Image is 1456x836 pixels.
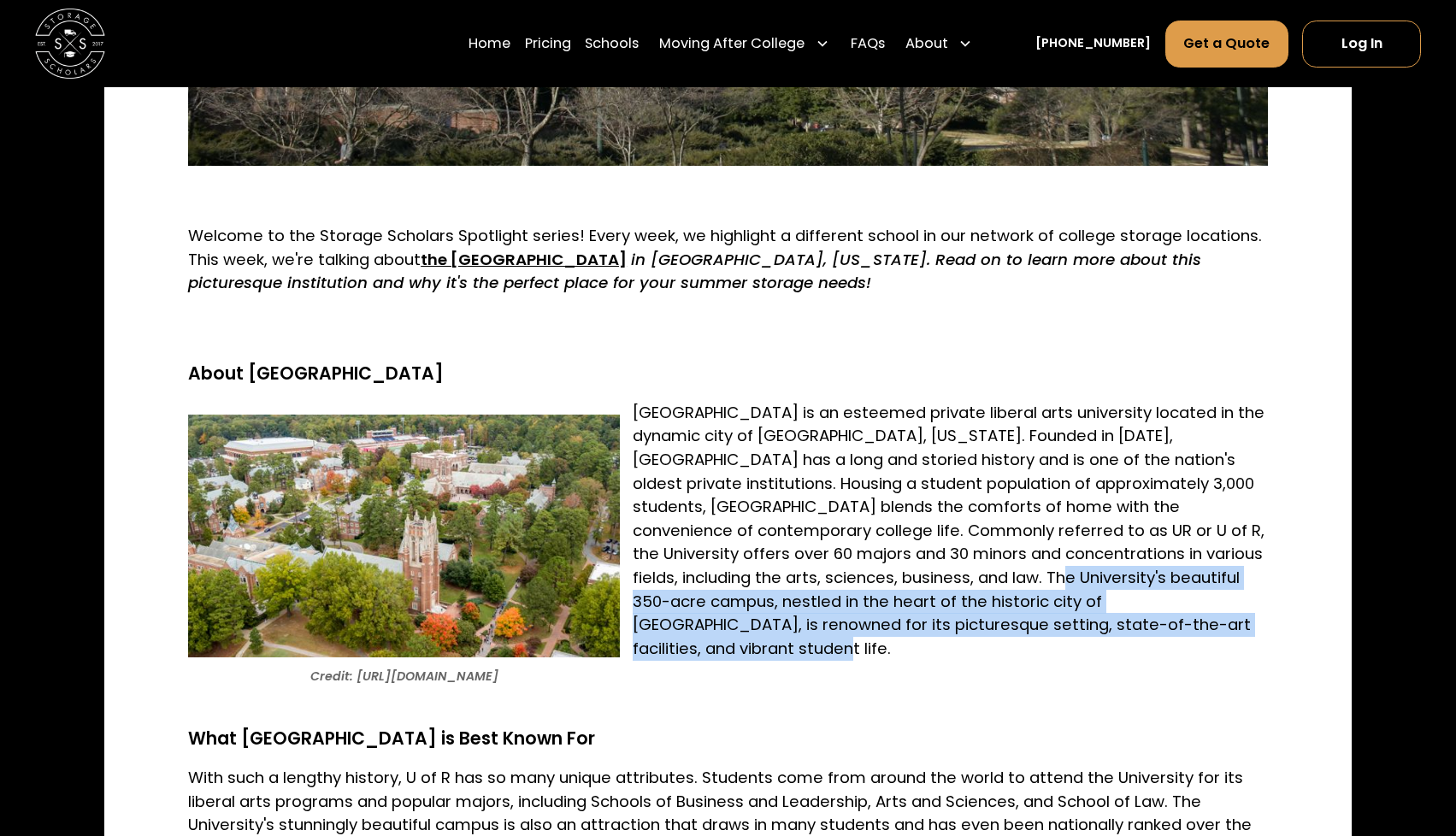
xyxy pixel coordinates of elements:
strong: What [GEOGRAPHIC_DATA] is Best Known For [188,727,595,751]
a: Home [469,20,510,68]
em: in [GEOGRAPHIC_DATA], [US_STATE]. Read on to learn more about this picturesque institution and wh... [188,249,1201,294]
p: Welcome to the Storage Scholars Spotlight series! Every week, we highlight a different school in ... [188,224,1268,295]
a: [PHONE_NUMBER] [1035,34,1151,52]
em: Credit: [URL][DOMAIN_NAME] [310,668,498,685]
a: Schools [585,20,639,68]
div: About [899,20,980,68]
a: home [35,9,105,79]
a: Get a Quote [1165,21,1288,68]
div: Moving After College [652,20,836,68]
a: FAQs [851,20,885,68]
p: [GEOGRAPHIC_DATA] is an esteemed private liberal arts university located in the dynamic city of [... [188,401,1268,661]
strong: About [GEOGRAPHIC_DATA] [188,362,444,386]
a: Pricing [525,20,571,68]
div: Moving After College [659,33,805,55]
a: the [GEOGRAPHIC_DATA] [421,249,627,270]
div: About [905,33,948,55]
img: Storage Scholars main logo [35,9,105,79]
a: Log In [1302,21,1421,68]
